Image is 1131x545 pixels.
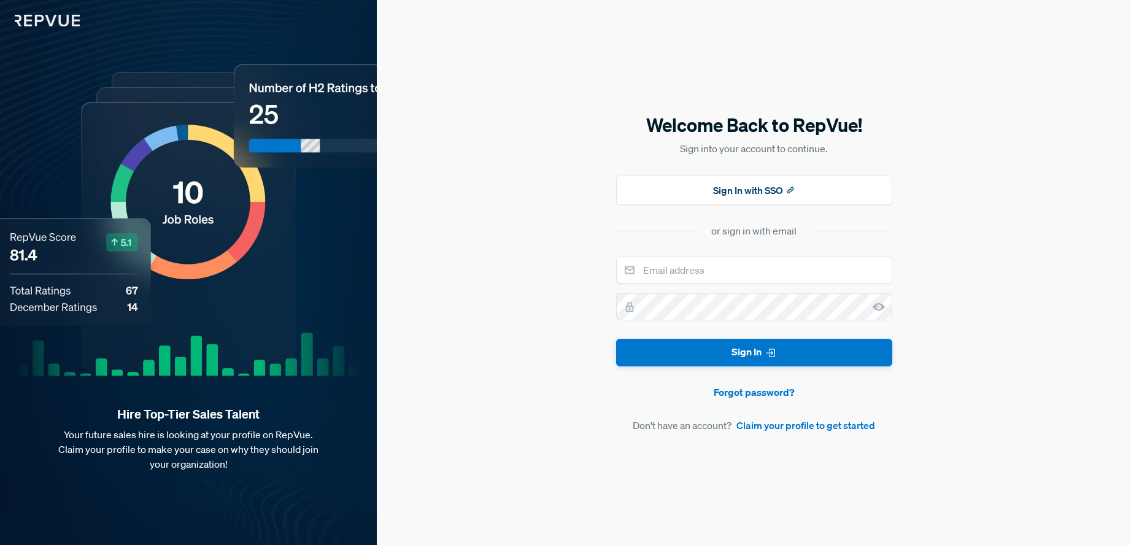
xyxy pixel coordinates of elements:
[736,418,875,433] a: Claim your profile to get started
[616,339,892,366] button: Sign In
[616,385,892,400] a: Forgot password?
[616,141,892,156] p: Sign into your account to continue.
[616,257,892,284] input: Email address
[711,223,797,238] div: or sign in with email
[616,176,892,205] button: Sign In with SSO
[616,418,892,433] article: Don't have an account?
[20,427,357,471] p: Your future sales hire is looking at your profile on RepVue. Claim your profile to make your case...
[616,112,892,138] h5: Welcome Back to RepVue!
[20,406,357,422] strong: Hire Top-Tier Sales Talent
